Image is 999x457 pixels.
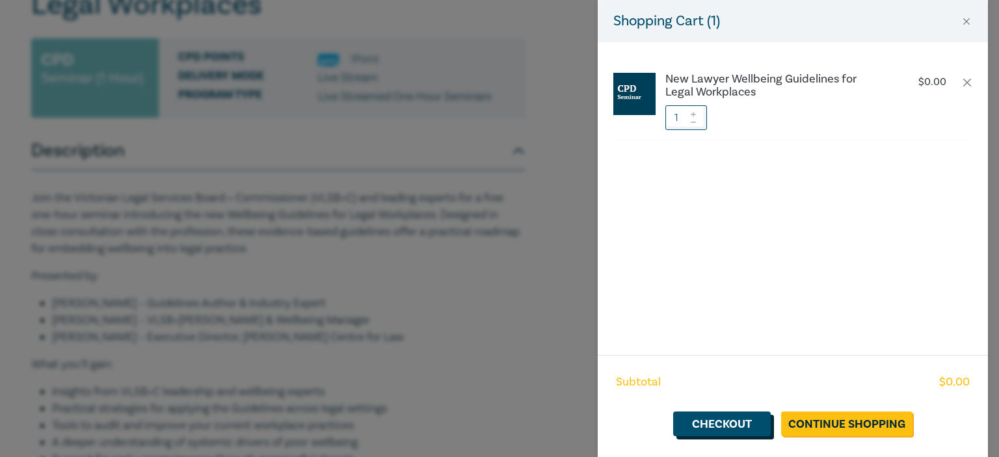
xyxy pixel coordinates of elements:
[961,16,972,27] button: Close
[781,411,912,436] a: Continue Shopping
[673,411,771,436] a: Checkout
[613,10,720,32] h5: Shopping Cart ( 1 )
[613,73,656,115] img: CPD%20Seminar.jpg
[616,374,661,391] span: Subtotal
[918,76,946,88] p: $ 0.00
[665,73,881,99] a: New Lawyer Wellbeing Guidelines for Legal Workplaces
[939,374,970,391] span: $ 0.00
[665,105,707,130] input: 1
